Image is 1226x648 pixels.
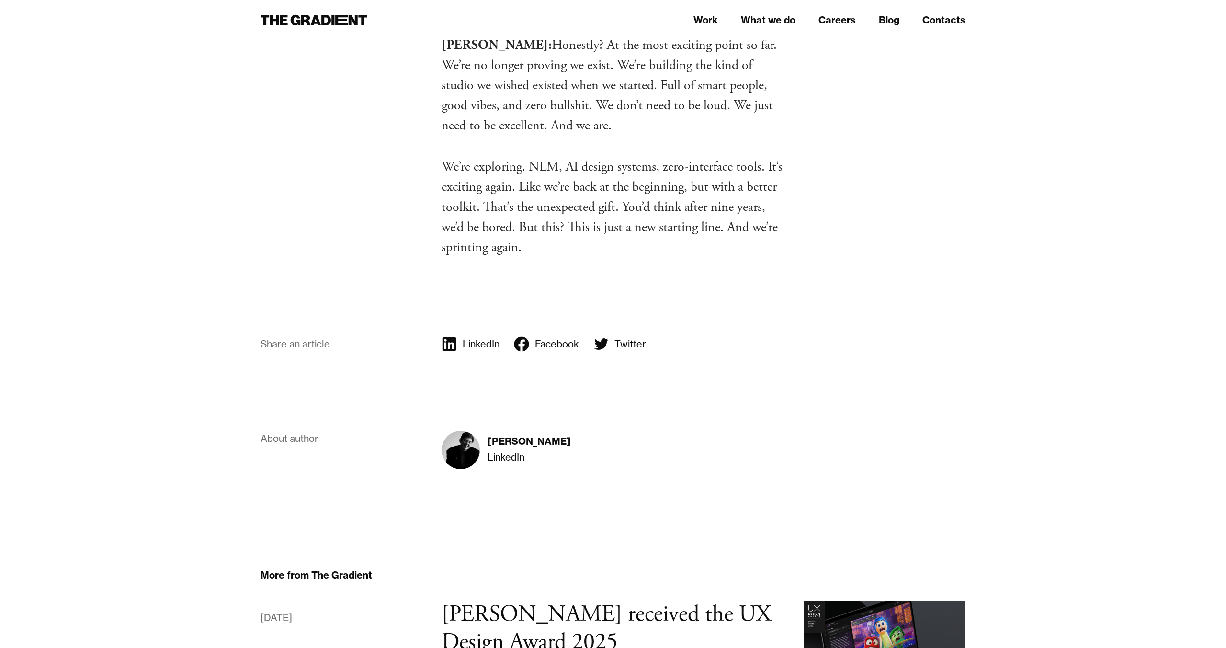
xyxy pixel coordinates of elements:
[818,13,856,27] a: Careers
[261,431,318,446] div: About author
[879,13,899,27] a: Blog
[463,338,499,350] div: LinkedIn
[741,13,795,27] a: What we do
[442,336,499,352] a: LinkedIn
[261,610,292,625] div: [DATE]
[442,157,784,257] p: We’re exploring. NLM, AI design systems, zero-interface tools. It’s exciting again. Like we’re ba...
[442,36,552,54] strong: [PERSON_NAME]:
[593,336,646,352] a: Twitter
[488,450,524,465] a: LinkedIn
[261,336,330,352] div: Share an article
[535,338,579,350] div: Facebook
[514,336,579,352] a: Facebook
[261,569,372,581] h2: More from The Gradient
[922,13,965,27] a: Contacts
[488,435,571,448] div: [PERSON_NAME]
[442,35,784,136] p: Honestly? At the most exciting point so far. We’re no longer proving we exist. We’re building the...
[693,13,718,27] a: Work
[614,338,646,350] div: Twitter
